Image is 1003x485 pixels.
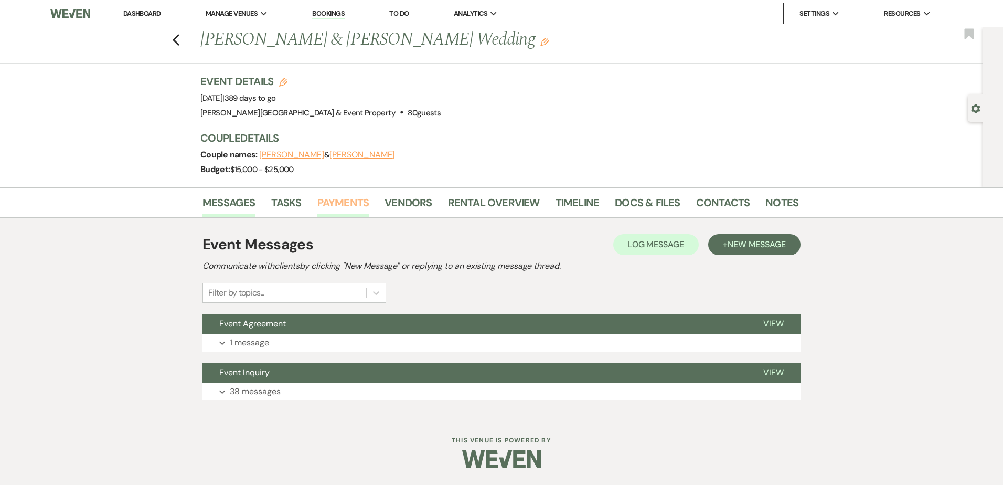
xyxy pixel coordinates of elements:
[728,239,786,250] span: New Message
[219,367,270,378] span: Event Inquiry
[202,383,801,400] button: 38 messages
[765,194,798,217] a: Notes
[385,194,432,217] a: Vendors
[317,194,369,217] a: Payments
[225,93,276,103] span: 389 days to go
[200,108,396,118] span: [PERSON_NAME][GEOGRAPHIC_DATA] & Event Property
[329,151,394,159] button: [PERSON_NAME]
[50,3,90,25] img: Weven Logo
[312,9,345,19] a: Bookings
[448,194,540,217] a: Rental Overview
[219,318,286,329] span: Event Agreement
[259,150,394,160] span: &
[540,37,549,46] button: Edit
[208,287,264,299] div: Filter by topics...
[454,8,487,19] span: Analytics
[556,194,600,217] a: Timeline
[202,314,746,334] button: Event Agreement
[696,194,750,217] a: Contacts
[408,108,441,118] span: 80 guests
[746,363,801,383] button: View
[746,314,801,334] button: View
[763,367,784,378] span: View
[206,8,258,19] span: Manage Venues
[799,8,829,19] span: Settings
[202,260,801,272] h2: Communicate with clients by clicking "New Message" or replying to an existing message thread.
[200,149,259,160] span: Couple names:
[971,103,980,113] button: Open lead details
[271,194,302,217] a: Tasks
[615,194,680,217] a: Docs & Files
[202,334,801,352] button: 1 message
[230,385,281,398] p: 38 messages
[222,93,275,103] span: |
[884,8,920,19] span: Resources
[389,9,409,18] a: To Do
[230,336,269,350] p: 1 message
[259,151,324,159] button: [PERSON_NAME]
[200,74,441,89] h3: Event Details
[202,234,313,256] h1: Event Messages
[230,164,294,175] span: $15,000 - $25,000
[202,194,255,217] a: Messages
[200,27,670,52] h1: [PERSON_NAME] & [PERSON_NAME] Wedding
[200,93,276,103] span: [DATE]
[200,164,230,175] span: Budget:
[628,239,684,250] span: Log Message
[763,318,784,329] span: View
[200,131,788,145] h3: Couple Details
[613,234,699,255] button: Log Message
[202,363,746,383] button: Event Inquiry
[708,234,801,255] button: +New Message
[123,9,161,18] a: Dashboard
[462,441,541,478] img: Weven Logo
